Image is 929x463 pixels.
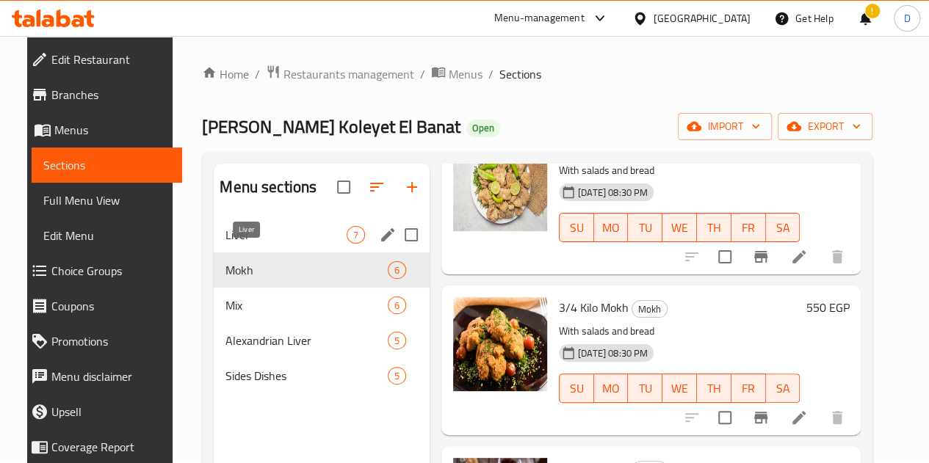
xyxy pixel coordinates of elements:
[494,10,585,27] div: Menu-management
[806,297,849,318] h6: 550 EGP
[600,217,623,238] span: MO
[43,227,170,244] span: Edit Menu
[225,261,388,279] span: Mokh
[43,192,170,209] span: Full Menu View
[790,409,808,426] a: Edit menu item
[54,121,170,139] span: Menus
[632,301,667,318] span: Mokh
[903,10,910,26] span: D
[19,324,182,359] a: Promotions
[703,378,726,399] span: TH
[214,323,430,358] div: Alexandrian Liver5
[19,288,182,324] a: Coupons
[731,373,766,403] button: FR
[19,359,182,394] a: Menu disclaimer
[19,394,182,429] a: Upsell
[388,296,406,314] div: items
[466,120,500,137] div: Open
[499,65,541,83] span: Sections
[559,373,594,403] button: SU
[347,226,365,244] div: items
[559,322,800,340] p: With salads and bread
[51,86,170,103] span: Branches
[32,218,182,253] a: Edit Menu
[709,241,740,272] span: Select to update
[19,112,182,147] a: Menus
[388,332,406,349] div: items
[572,346,654,360] span: [DATE] 08:30 PM
[51,368,170,385] span: Menu disclaimer
[766,213,800,242] button: SA
[628,213,662,242] button: TU
[32,183,182,218] a: Full Menu View
[214,252,430,288] div: Mokh6
[790,248,808,266] a: Edit menu item
[789,117,861,136] span: export
[225,226,347,244] span: Liver
[559,161,800,180] p: With salads and bread
[347,228,364,242] span: 7
[43,156,170,174] span: Sections
[703,217,726,238] span: TH
[51,51,170,68] span: Edit Restaurant
[628,373,662,403] button: TU
[632,300,668,318] div: Mokh
[466,122,500,134] span: Open
[388,367,406,384] div: items
[202,65,872,84] nav: breadcrumb
[214,288,430,323] div: Mix6
[359,169,394,205] span: Sort sections
[32,147,182,183] a: Sections
[565,378,588,399] span: SU
[283,65,414,83] span: Restaurants management
[559,296,629,318] span: 3/4 Kilo Mokh
[225,296,388,314] span: Mix
[662,373,697,403] button: WE
[743,239,778,274] button: Branch-specific-item
[565,217,588,238] span: SU
[449,65,482,83] span: Menus
[214,358,430,393] div: Sides Dishes5
[51,438,170,456] span: Coverage Report
[225,332,388,349] span: Alexandrian Liver
[225,367,388,384] div: Sides Dishes
[214,217,430,252] div: Liver7edit
[19,253,182,288] a: Choice Groups
[594,373,629,403] button: MO
[51,332,170,350] span: Promotions
[572,186,654,200] span: [DATE] 08:30 PM
[678,113,772,140] button: import
[737,378,760,399] span: FR
[668,378,691,399] span: WE
[488,65,494,83] li: /
[202,65,249,83] a: Home
[51,297,170,315] span: Coupons
[600,378,623,399] span: MO
[214,211,430,399] nav: Menu sections
[19,77,182,112] a: Branches
[737,217,760,238] span: FR
[220,176,317,198] h2: Menu sections
[778,113,872,140] button: export
[772,217,795,238] span: SA
[51,262,170,280] span: Choice Groups
[19,42,182,77] a: Edit Restaurant
[431,65,482,84] a: Menus
[453,297,547,391] img: 3/4 Kilo Mokh
[697,213,731,242] button: TH
[559,213,594,242] button: SU
[51,403,170,420] span: Upsell
[766,373,800,403] button: SA
[709,402,740,433] span: Select to update
[772,378,795,399] span: SA
[654,10,751,26] div: [GEOGRAPHIC_DATA]
[388,263,405,277] span: 6
[377,224,399,246] button: edit
[388,369,405,383] span: 5
[255,65,260,83] li: /
[266,65,414,84] a: Restaurants management
[697,373,731,403] button: TH
[388,299,405,313] span: 6
[731,213,766,242] button: FR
